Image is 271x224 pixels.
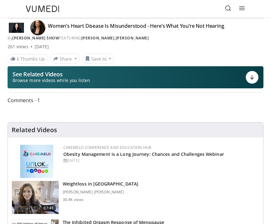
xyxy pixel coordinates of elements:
[63,181,138,187] h3: Weightloss in [GEOGRAPHIC_DATA]
[81,35,115,41] a: [PERSON_NAME]
[12,181,59,214] img: 9983fed1-7565-45be-8934-aef1103ce6e2.150x105_q85_crop-smart_upscale.jpg
[8,44,28,50] span: 261 views
[8,35,263,41] div: By FEATURING ,
[12,126,57,134] h4: Related Videos
[8,23,25,33] img: Dr. Gabrielle Lyon Show
[41,205,56,211] span: 07:41
[8,54,48,64] a: 6 Thumbs Up
[63,190,138,195] p: [PERSON_NAME] [PERSON_NAME]
[116,35,149,41] a: [PERSON_NAME]
[63,197,84,202] p: 30.4K views
[12,35,59,41] a: [PERSON_NAME] Show
[50,54,80,64] button: Share
[26,6,59,12] img: VuMedi Logo
[63,158,258,163] div: [DATE]
[8,96,263,104] span: Comments 1
[63,145,151,150] a: CaReMeLO Conference and Education Hub
[8,66,263,88] button: See Related Videos Browse more videos while you listen
[12,181,259,214] a: 07:41 Weightloss in [GEOGRAPHIC_DATA] [PERSON_NAME] [PERSON_NAME] 30.4K views
[30,20,45,35] img: Avatar
[82,54,114,64] button: Save to
[13,71,90,77] p: See Related Videos
[20,145,53,178] img: 45df64a9-a6de-482c-8a90-ada250f7980c.png.150x105_q85_autocrop_double_scale_upscale_version-0.2.jpg
[48,23,224,33] h4: Women’s Heart Disease Is Misunderstood - Here’s What You’re Not Hearing
[63,151,224,157] a: Obesity Management is a Long Journey: Chances and Challenges Webinar
[35,44,49,50] div: [DATE]
[17,56,19,62] span: 6
[13,77,90,84] span: Browse more videos while you listen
